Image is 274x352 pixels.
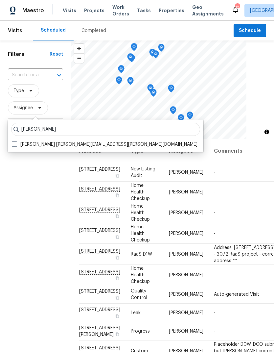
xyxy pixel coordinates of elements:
span: Visits [63,7,76,14]
div: Map marker [127,53,134,63]
span: [PERSON_NAME] [169,189,203,194]
div: Completed [81,27,106,34]
span: [PERSON_NAME] [169,329,203,334]
div: Map marker [187,112,193,122]
span: RaaS D1W [131,252,152,256]
button: Copy Address [114,234,120,239]
div: Map marker [149,49,156,59]
div: Map marker [118,65,125,75]
div: Map marker [131,43,137,53]
div: Map marker [152,50,159,61]
span: - [214,329,216,334]
span: Properties [159,7,184,14]
span: Toggle attribution [265,128,269,136]
div: Map marker [116,76,122,87]
span: [STREET_ADDRESS][PERSON_NAME] [79,326,120,337]
span: - [214,311,216,315]
button: Copy Address [114,313,120,319]
span: Auto-generated Visit [214,292,259,297]
button: Copy Address [114,295,120,301]
div: 12 [235,4,240,11]
span: [PERSON_NAME] [169,292,203,297]
button: Copy Address [114,275,120,281]
span: Schedule [239,27,261,35]
span: [STREET_ADDRESS] [79,308,120,312]
span: [STREET_ADDRESS] [79,345,120,350]
span: Maestro [22,7,44,14]
div: Map marker [178,114,184,124]
span: - [214,272,216,277]
span: Tasks [137,8,151,13]
div: Map marker [127,77,134,87]
span: Zoom out [74,54,84,63]
span: [PERSON_NAME] [169,311,203,315]
span: New Listing Audit [131,167,155,178]
div: Reset [50,51,63,58]
span: - [214,189,216,194]
button: Open [55,71,64,80]
div: Map marker [168,85,174,95]
button: Zoom out [74,53,84,63]
span: Leak [131,311,141,315]
span: Quality Control [131,289,147,300]
span: Home Health Checkup [131,183,150,201]
h1: Filters [8,51,50,58]
span: Visits [8,23,22,38]
button: Toggle attribution [263,128,271,136]
div: Map marker [158,44,165,54]
span: Home Health Checkup [131,266,150,284]
button: Copy Address [114,213,120,219]
button: Schedule [234,24,266,38]
div: Map marker [170,106,176,116]
span: [PERSON_NAME] [169,231,203,236]
button: Zoom in [74,44,84,53]
span: Work Orders [112,4,129,17]
span: - [214,210,216,215]
button: Copy Address [114,173,120,179]
span: Assignee [13,105,33,111]
button: Copy Address [114,192,120,198]
span: Geo Assignments [192,4,224,17]
div: Map marker [150,89,157,99]
canvas: Map [71,40,246,139]
div: Map marker [147,84,154,94]
input: Search for an address... [8,70,45,80]
span: [PERSON_NAME] [169,170,203,175]
label: [PERSON_NAME] [PERSON_NAME][EMAIL_ADDRESS][PERSON_NAME][DOMAIN_NAME] [12,141,197,148]
button: Copy Address [114,254,120,260]
span: [PERSON_NAME] [169,210,203,215]
span: - [214,231,216,236]
span: Projects [84,7,104,14]
button: Copy Address [114,331,120,337]
span: Progress [131,329,150,334]
span: [PERSON_NAME] [169,272,203,277]
span: Home Health Checkup [131,224,150,242]
span: [PERSON_NAME] [169,252,203,256]
span: Home Health Checkup [131,204,150,221]
div: Scheduled [41,27,66,34]
span: Type [13,88,24,94]
span: - [214,170,216,175]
